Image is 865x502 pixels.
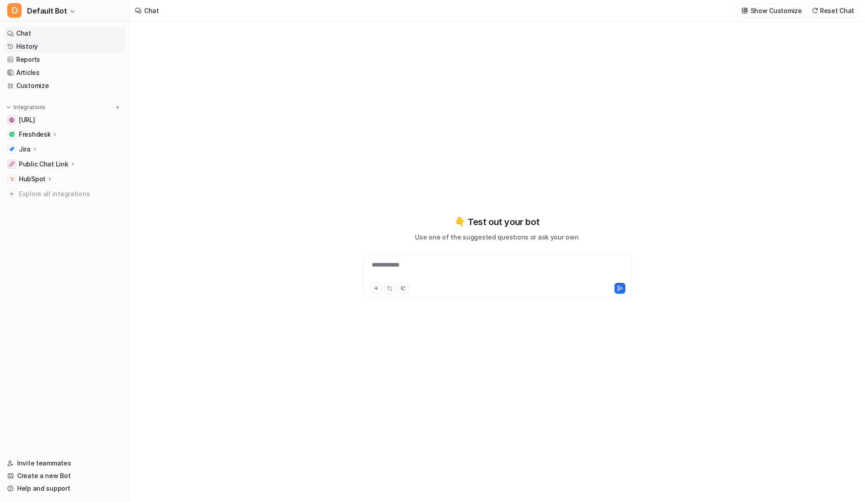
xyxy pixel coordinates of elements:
a: Invite teammates [4,457,126,470]
img: HubSpot [9,176,14,182]
a: Reports [4,53,126,66]
a: Customize [4,79,126,92]
div: Chat [144,6,159,15]
img: expand menu [5,104,12,111]
p: HubSpot [19,175,46,184]
img: Public Chat Link [9,161,14,167]
button: Show Customize [739,4,806,17]
img: explore all integrations [7,189,16,198]
p: Freshdesk [19,130,50,139]
button: Reset Chat [809,4,858,17]
a: Create a new Bot [4,470,126,482]
a: Explore all integrations [4,188,126,200]
p: Public Chat Link [19,160,68,169]
button: Integrations [4,103,48,112]
span: Default Bot [27,5,67,17]
img: Freshdesk [9,132,14,137]
img: menu_add.svg [114,104,121,111]
span: [URL] [19,115,35,124]
span: Explore all integrations [19,187,122,201]
img: Jira [9,147,14,152]
img: reset [812,7,818,14]
p: Jira [19,145,31,154]
a: www.eesel.ai[URL] [4,114,126,126]
p: Integrations [14,104,46,111]
a: Help and support [4,482,126,495]
a: Chat [4,27,126,40]
p: Show Customize [751,6,802,15]
span: D [7,3,22,18]
p: 👇 Test out your bot [455,215,539,229]
a: History [4,40,126,53]
p: Use one of the suggested questions or ask your own [415,232,578,242]
img: customize [742,7,748,14]
img: www.eesel.ai [9,117,14,123]
a: Articles [4,66,126,79]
